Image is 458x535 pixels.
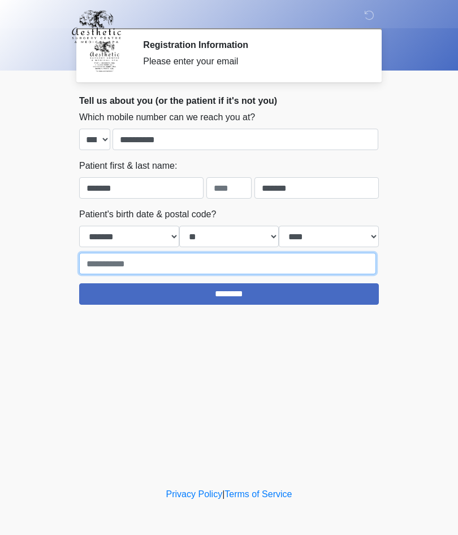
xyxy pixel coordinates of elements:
label: Patient's birth date & postal code? [79,208,216,221]
label: Which mobile number can we reach you at? [79,111,255,124]
div: Please enter your email [143,55,362,68]
a: | [222,489,224,499]
a: Terms of Service [224,489,292,499]
img: Agent Avatar [88,40,122,73]
label: Patient first & last name: [79,159,177,173]
h2: Tell us about you (or the patient if it's not you) [79,95,379,106]
img: Aesthetic Surgery Centre, PLLC Logo [68,8,125,45]
a: Privacy Policy [166,489,223,499]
